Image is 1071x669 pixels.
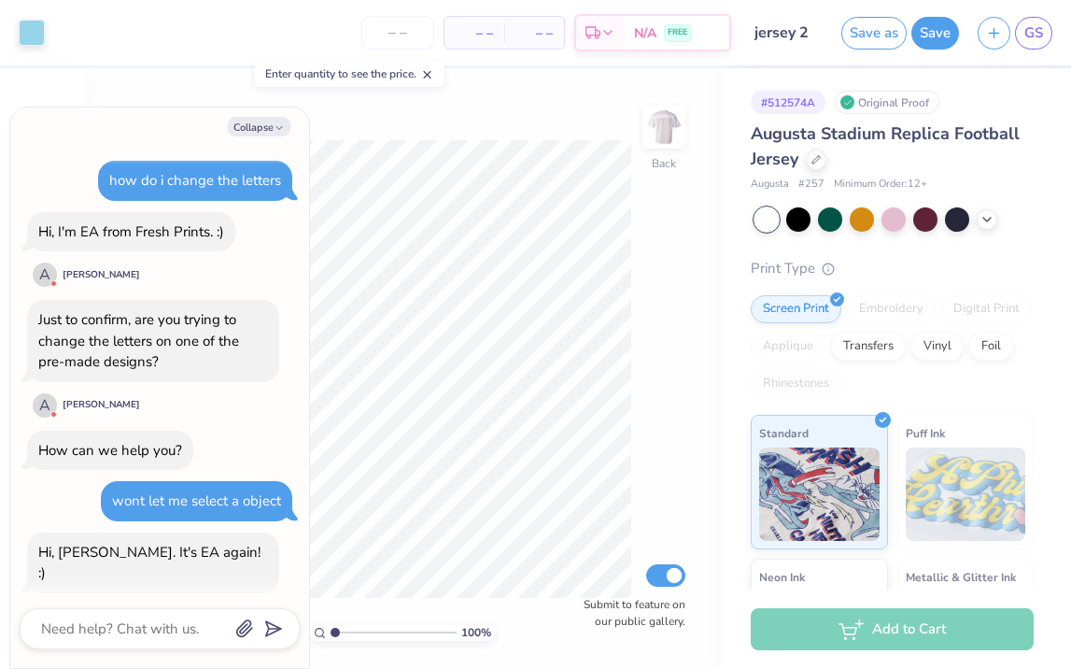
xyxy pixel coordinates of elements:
[573,596,685,630] label: Submit to feature on our public gallery.
[63,268,140,282] div: [PERSON_NAME]
[941,295,1032,323] div: Digital Print
[645,108,683,146] img: Back
[33,263,57,287] div: A
[751,370,841,398] div: Rhinestones
[831,333,906,361] div: Transfers
[38,543,261,583] div: Hi, [PERSON_NAME]. It's EA again! :)
[759,567,805,587] span: Neon Ink
[751,258,1034,279] div: Print Type
[911,17,959,50] button: Save
[834,177,927,192] span: Minimum Order: 12 +
[668,26,687,39] span: FREE
[751,91,825,114] div: # 512574A
[906,567,1016,587] span: Metallic & Glitter Ink
[969,333,1013,361] div: Foil
[634,23,656,43] span: N/A
[255,61,444,87] div: Enter quantity to see the price.
[112,491,281,510] div: wont let me select a object
[906,448,1026,541] img: Puff Ink
[751,333,825,361] div: Applique
[33,393,57,418] div: A
[798,177,824,192] span: # 257
[1024,22,1043,44] span: GS
[63,398,140,412] div: [PERSON_NAME]
[1015,17,1052,50] a: GS
[109,171,281,190] div: how do i change the letters
[361,16,434,50] input: – –
[38,441,182,460] div: How can we help you?
[456,23,493,43] span: – –
[461,624,491,641] span: 100 %
[841,17,907,50] button: Save as
[38,310,239,371] div: Just to confirm, are you trying to change the letters on one of the pre-made designs?
[38,222,224,241] div: Hi, I'm EA from Fresh Prints. :)
[751,177,789,192] span: Augusta
[740,14,832,51] input: Untitled Design
[751,122,1020,170] span: Augusta Stadium Replica Football Jersey
[835,91,939,114] div: Original Proof
[911,333,964,361] div: Vinyl
[652,155,676,172] div: Back
[751,295,841,323] div: Screen Print
[847,295,936,323] div: Embroidery
[515,23,553,43] span: – –
[228,117,290,136] button: Collapse
[759,423,809,443] span: Standard
[759,448,880,541] img: Standard
[906,423,945,443] span: Puff Ink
